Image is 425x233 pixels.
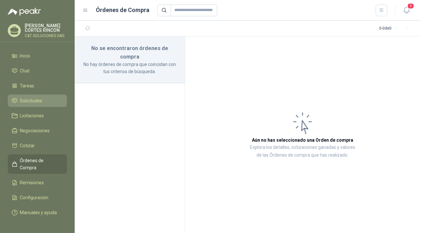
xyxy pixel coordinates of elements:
[25,23,67,32] p: [PERSON_NAME] CORTES RINCON
[20,52,31,59] span: Inicio
[82,61,177,75] p: No hay órdenes de compra que coincidan con tus criterios de búsqueda.
[401,5,412,16] button: 3
[8,206,67,219] a: Manuales y ayuda
[8,80,67,92] a: Tareas
[8,8,41,16] img: Logo peakr
[8,176,67,189] a: Remisiones
[25,34,67,38] p: C&T SOLUCIONES SAS
[407,3,414,9] span: 3
[20,97,43,104] span: Solicitudes
[20,194,49,201] span: Configuración
[96,6,150,15] h1: Órdenes de Compra
[20,179,44,186] span: Remisiones
[20,67,30,74] span: Chat
[8,154,67,174] a: Órdenes de Compra
[20,82,34,89] span: Tareas
[252,136,353,144] h3: Aún no has seleccionado una Orden de compra
[8,65,67,77] a: Chat
[82,44,177,61] h3: No se encontraron órdenes de compra
[250,144,355,159] p: Explora los detalles, cotizaciones ganadas y valores de las Órdenes de compra que has realizado.
[20,209,57,216] span: Manuales y ayuda
[20,142,35,149] span: Cotizar
[8,50,67,62] a: Inicio
[8,124,67,137] a: Negociaciones
[8,110,67,122] a: Licitaciones
[20,157,61,171] span: Órdenes de Compra
[8,191,67,204] a: Configuración
[20,112,44,119] span: Licitaciones
[8,95,67,107] a: Solicitudes
[20,127,50,134] span: Negociaciones
[379,23,412,34] div: 0 - 0 de 0
[8,139,67,152] a: Cotizar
